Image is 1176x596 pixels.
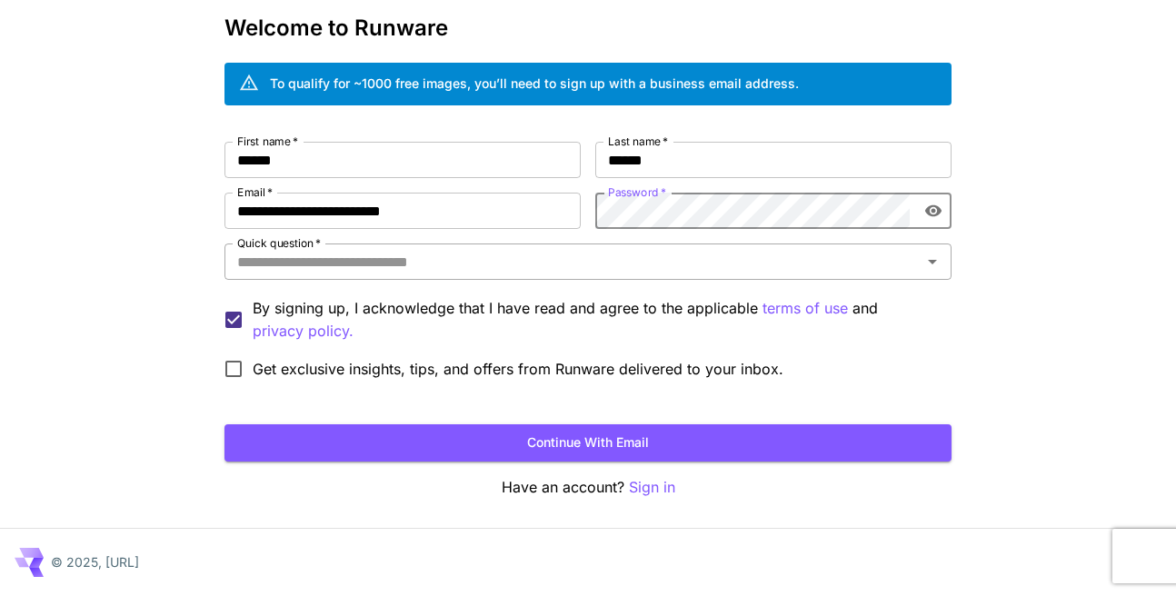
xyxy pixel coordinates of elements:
button: toggle password visibility [917,194,950,227]
button: Open [920,249,945,274]
label: Last name [608,134,668,149]
div: To qualify for ~1000 free images, you’ll need to sign up with a business email address. [270,74,799,93]
button: Sign in [629,476,675,499]
label: First name [237,134,298,149]
button: By signing up, I acknowledge that I have read and agree to the applicable and privacy policy. [762,297,848,320]
button: By signing up, I acknowledge that I have read and agree to the applicable terms of use and [253,320,354,343]
p: terms of use [762,297,848,320]
label: Email [237,184,273,200]
p: Have an account? [224,476,952,499]
h3: Welcome to Runware [224,15,952,41]
p: © 2025, [URL] [51,552,139,571]
button: Continue with email [224,424,952,462]
label: Quick question [237,235,321,251]
p: privacy policy. [253,320,354,343]
p: By signing up, I acknowledge that I have read and agree to the applicable and [253,297,937,343]
label: Password [608,184,666,200]
span: Get exclusive insights, tips, and offers from Runware delivered to your inbox. [253,358,783,380]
